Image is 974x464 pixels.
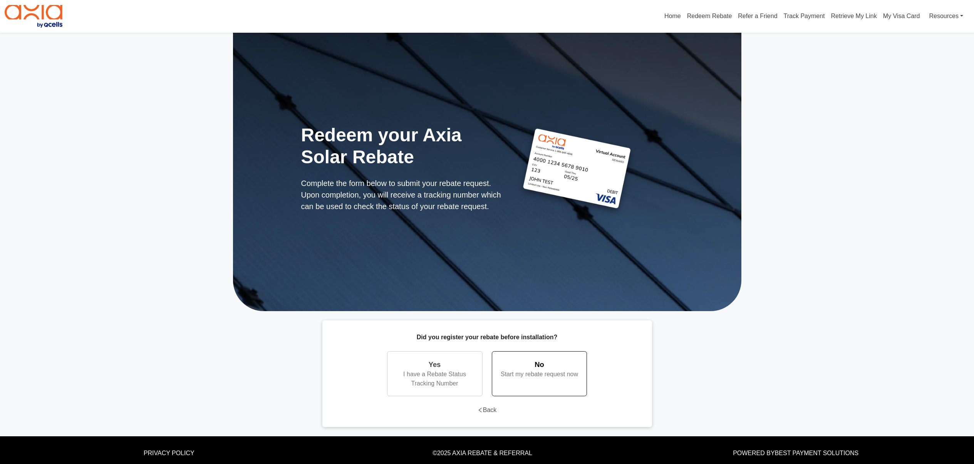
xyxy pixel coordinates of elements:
img: Program logo [5,5,62,28]
div: Start my rebate request now [500,370,579,379]
a: NoStart my rebate request now [492,351,587,397]
a: Refer a Friend [738,13,777,22]
a: Privacy Policy [144,450,194,456]
p: Complete the form below to submit your rebate request. Upon completion, you will receive a tracki... [301,178,504,212]
a: Resources [929,8,963,24]
p: © 2025 Axia Rebate & Referral [330,449,635,458]
a: YesI have a Rebate Status Tracking Number [387,351,483,397]
a: Powered ByBest Payment Solutions [733,450,858,456]
a: My Visa Card [883,8,920,24]
a: Home [664,13,681,22]
img: axia-prepaid-card.png [513,122,641,222]
a: leftBack [478,407,497,413]
a: Redeem Rebate [687,13,732,22]
a: Track Payment [784,13,825,22]
a: Retrieve My Link [831,13,877,22]
span: left [478,407,483,413]
div: I have a Rebate Status Tracking Number [395,370,474,388]
div: Did you register your rebate before installation? [335,333,640,351]
h1: Redeem your Axia Solar Rebate [301,124,504,168]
